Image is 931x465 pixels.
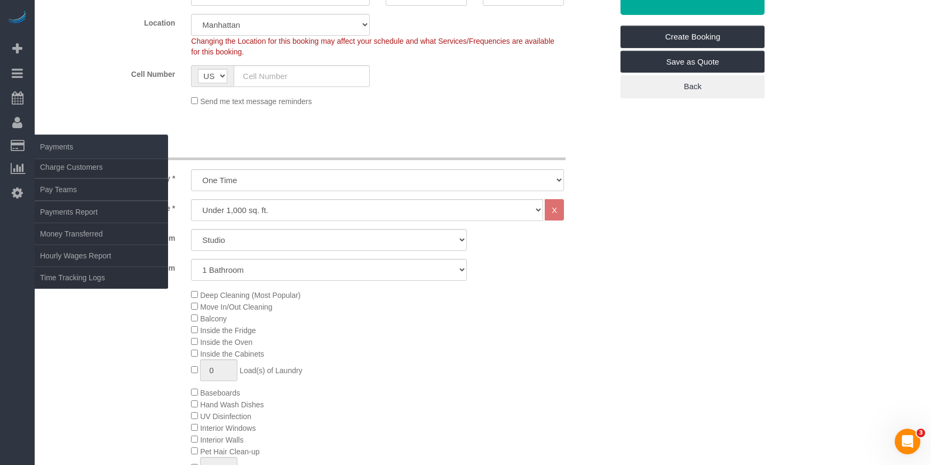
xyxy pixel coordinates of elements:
span: Move In/Out Cleaning [200,303,272,311]
iframe: Intercom live chat [895,429,920,454]
span: Load(s) of Laundry [240,366,303,375]
a: Charge Customers [35,156,168,178]
span: Payments [35,135,168,159]
a: Pay Teams [35,179,168,200]
img: Automaid Logo [6,11,28,26]
a: Money Transferred [35,223,168,245]
input: Cell Number [234,65,369,87]
span: Inside the Fridge [200,326,256,335]
span: Changing the Location for this booking may affect your schedule and what Services/Frequencies are... [191,37,554,56]
span: Inside the Oven [200,338,252,346]
legend: What [45,136,566,160]
a: Hourly Wages Report [35,245,168,266]
label: Location [37,14,183,28]
span: Hand Wash Dishes [200,400,264,409]
span: Pet Hair Clean-up [200,447,259,456]
span: Balcony [200,314,227,323]
a: Time Tracking Logs [35,267,168,288]
a: Back [620,75,765,98]
span: Send me text message reminders [200,97,312,106]
span: Baseboards [200,389,240,397]
label: Cell Number [37,65,183,80]
a: Save as Quote [620,51,765,73]
span: Interior Walls [200,436,243,444]
a: Payments Report [35,201,168,223]
span: UV Disinfection [200,412,251,421]
a: Create Booking [620,26,765,48]
span: Interior Windows [200,424,256,432]
span: Inside the Cabinets [200,350,264,358]
ul: Payments [35,156,168,289]
span: 3 [917,429,925,437]
span: Deep Cleaning (Most Popular) [200,291,300,300]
